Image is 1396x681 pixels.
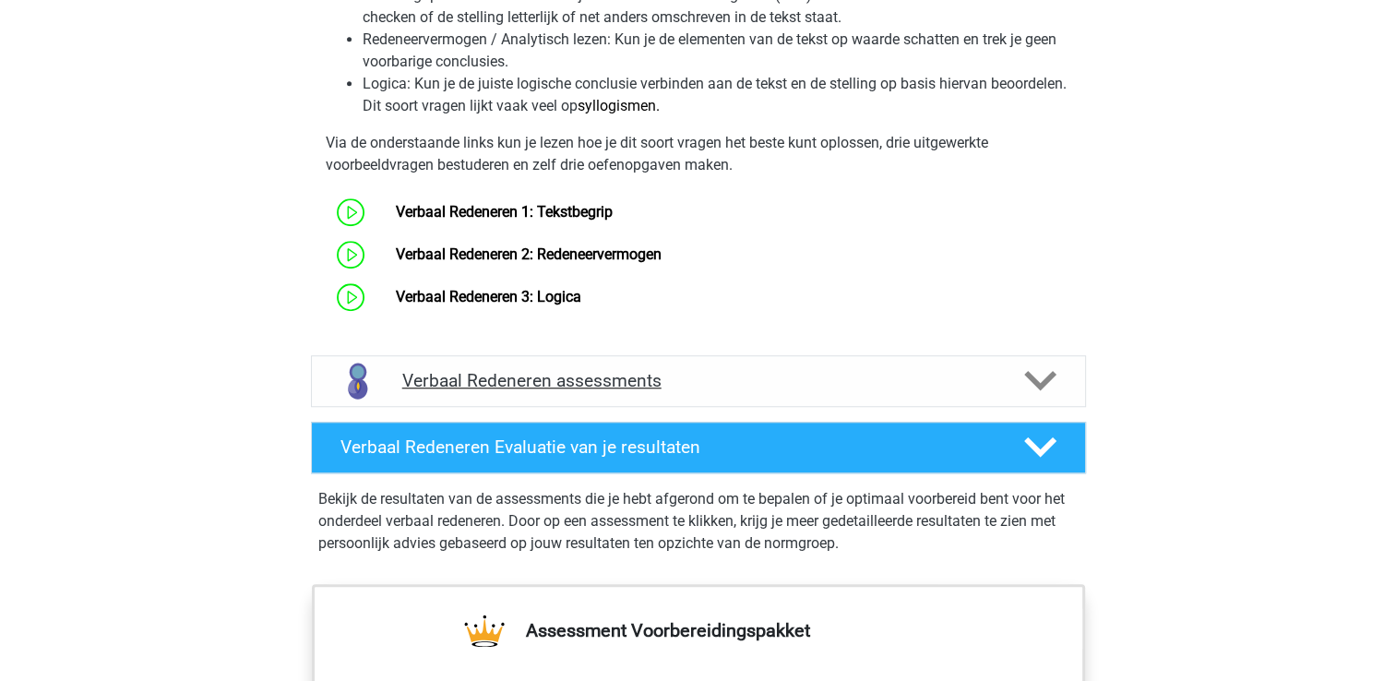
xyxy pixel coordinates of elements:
[318,488,1079,555] p: Bekijk de resultaten van de assessments die je hebt afgerond om te bepalen of je optimaal voorber...
[304,355,1093,407] a: assessments Verbaal Redeneren assessments
[334,357,381,404] img: verbaal redeneren assessments
[396,203,613,221] a: Verbaal Redeneren 1: Tekstbegrip
[396,288,581,305] a: Verbaal Redeneren 3: Logica
[396,245,662,263] a: Verbaal Redeneren 2: Redeneervermogen
[363,29,1071,73] li: Redeneervermogen / Analytisch lezen: Kun je de elementen van de tekst op waarde schatten en trek ...
[340,436,995,458] h4: Verbaal Redeneren Evaluatie van je resultaten
[363,73,1071,117] li: Logica: Kun je de juiste logische conclusie verbinden aan de tekst en de stelling op basis hierva...
[578,97,660,114] a: syllogismen.
[326,132,1071,176] p: Via de onderstaande links kun je lezen hoe je dit soort vragen het beste kunt oplossen, drie uitg...
[402,370,995,391] h4: Verbaal Redeneren assessments
[304,422,1093,473] a: Verbaal Redeneren Evaluatie van je resultaten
